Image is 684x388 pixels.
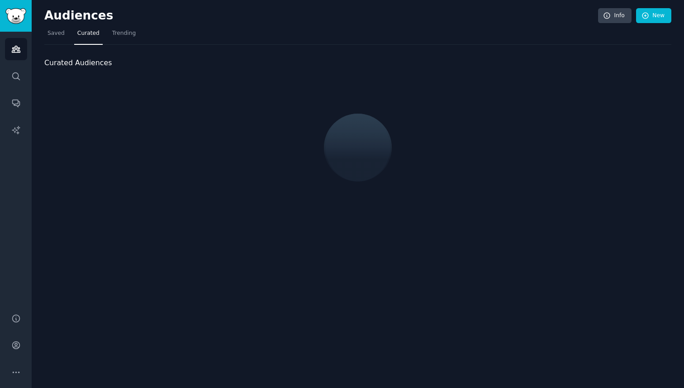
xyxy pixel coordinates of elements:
[109,26,139,45] a: Trending
[74,26,103,45] a: Curated
[636,8,671,24] a: New
[47,29,65,38] span: Saved
[77,29,100,38] span: Curated
[44,57,112,69] span: Curated Audiences
[44,26,68,45] a: Saved
[44,9,598,23] h2: Audiences
[598,8,632,24] a: Info
[112,29,136,38] span: Trending
[5,8,26,24] img: GummySearch logo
